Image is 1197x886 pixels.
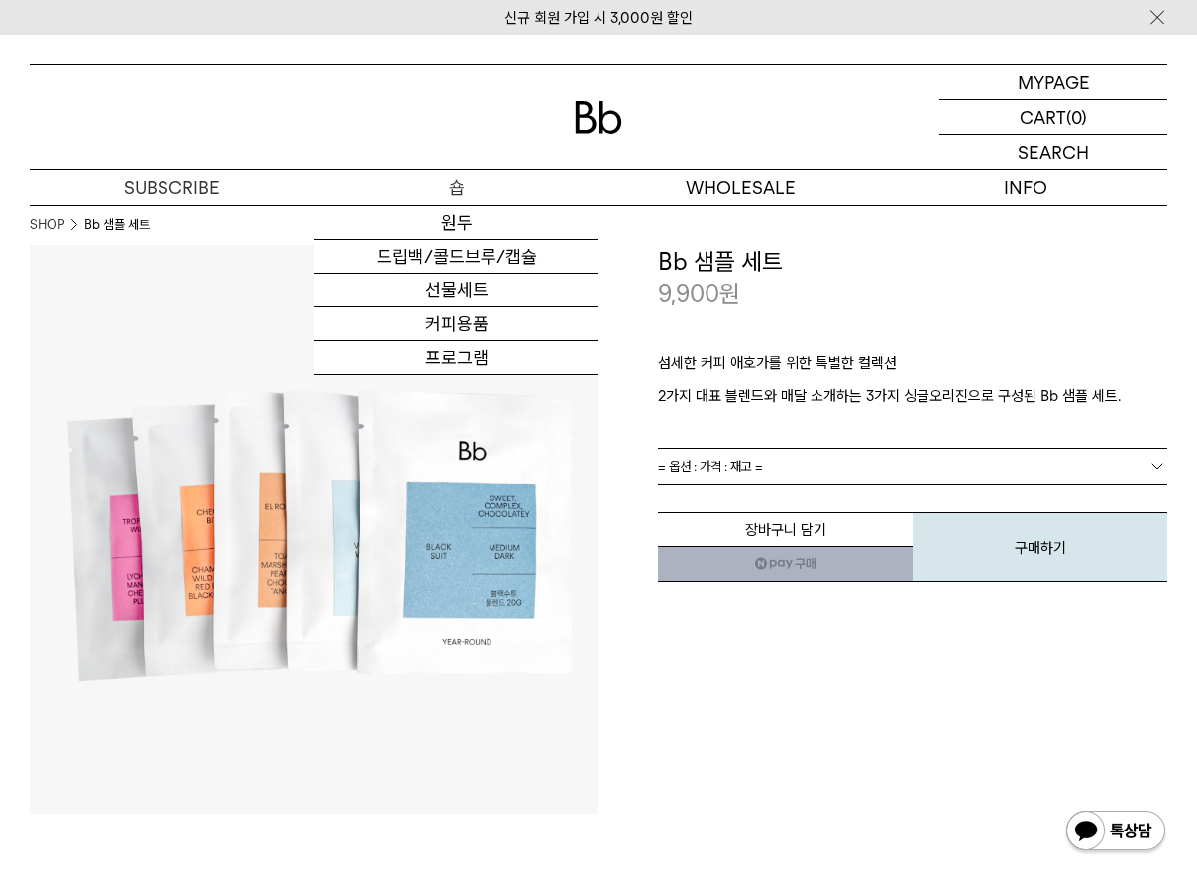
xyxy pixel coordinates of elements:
a: 커피용품 [314,307,598,341]
p: 2가지 대표 블렌드와 매달 소개하는 3가지 싱글오리진으로 구성된 Bb 샘플 세트. [658,385,1167,408]
h3: Bb 샘플 세트 [658,245,1167,278]
a: 선물세트 [314,274,598,307]
span: 원 [719,279,740,308]
p: INFO [883,170,1167,205]
p: SEARCH [1018,135,1089,169]
p: WHOLESALE [598,170,883,205]
a: SHOP [30,215,64,235]
a: 새창 [658,546,913,582]
p: CART [1020,100,1066,134]
span: = 옵션 : 가격 : 재고 = [658,449,763,484]
button: 장바구니 담기 [658,512,913,547]
p: 9,900 [658,277,740,311]
img: 로고 [575,101,622,134]
p: (0) [1066,100,1087,134]
a: 프로그램 [314,341,598,375]
img: 카카오톡 채널 1:1 채팅 버튼 [1064,809,1167,856]
a: SUBSCRIBE [30,170,314,205]
a: 신규 회원 가입 시 3,000원 할인 [504,9,693,27]
li: Bb 샘플 세트 [84,215,150,235]
a: 드립백/콜드브루/캡슐 [314,240,598,274]
a: 숍 [314,170,598,205]
a: MYPAGE [939,65,1167,100]
p: MYPAGE [1018,65,1090,99]
a: 원두 [314,206,598,240]
p: 섬세한 커피 애호가를 위한 특별한 컬렉션 [658,351,1167,385]
a: CART (0) [939,100,1167,135]
img: Bb 샘플 세트 [30,245,598,814]
button: 구매하기 [913,512,1167,582]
